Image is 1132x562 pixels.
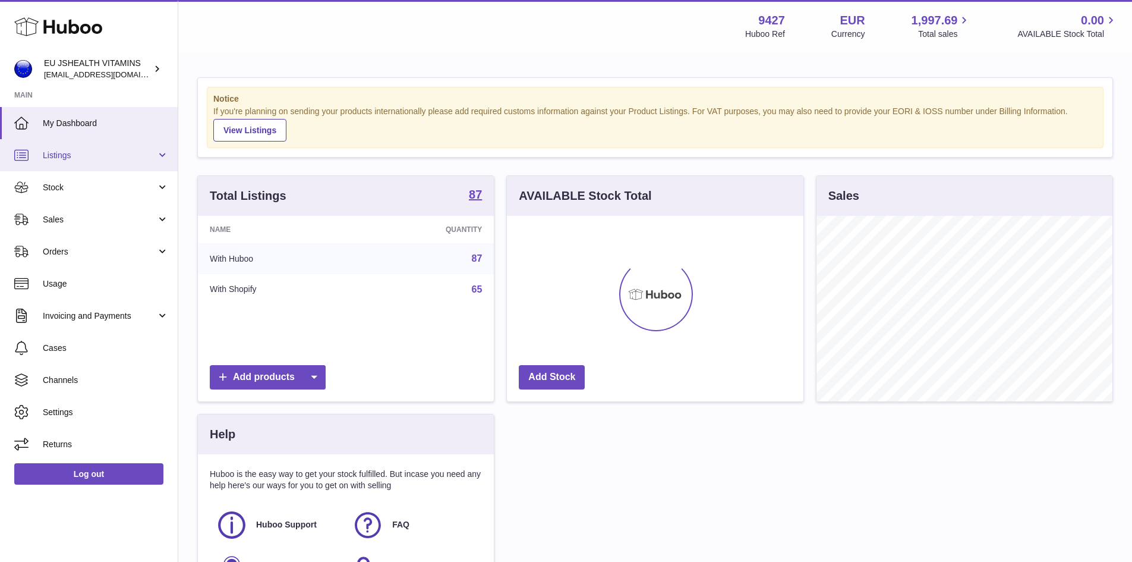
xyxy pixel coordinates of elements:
[213,93,1097,105] strong: Notice
[210,188,286,204] h3: Total Listings
[758,12,785,29] strong: 9427
[43,407,169,418] span: Settings
[44,70,175,79] span: [EMAIL_ADDRESS][DOMAIN_NAME]
[519,188,651,204] h3: AVAILABLE Stock Total
[1081,12,1104,29] span: 0.00
[469,189,482,203] a: 87
[392,519,409,530] span: FAQ
[918,29,971,40] span: Total sales
[213,106,1097,142] div: If you're planning on sending your products internationally please add required customs informati...
[210,426,235,442] h3: Help
[840,12,865,29] strong: EUR
[745,29,785,40] div: Huboo Ref
[256,519,317,530] span: Huboo Support
[1017,29,1118,40] span: AVAILABLE Stock Total
[43,150,156,161] span: Listings
[43,278,169,290] span: Usage
[519,365,585,390] a: Add Stock
[912,12,972,40] a: 1,997.69 Total sales
[828,188,859,204] h3: Sales
[44,58,151,80] div: EU JSHEALTH VITAMINS
[14,60,32,78] img: internalAdmin-9427@internal.huboo.com
[198,243,358,274] td: With Huboo
[198,274,358,305] td: With Shopify
[216,509,340,541] a: Huboo Support
[198,216,358,243] th: Name
[43,118,169,129] span: My Dashboard
[210,469,482,491] p: Huboo is the easy way to get your stock fulfilled. But incase you need any help here's our ways f...
[472,284,483,294] a: 65
[213,119,286,142] a: View Listings
[469,189,482,200] strong: 87
[1017,12,1118,40] a: 0.00 AVAILABLE Stock Total
[352,509,476,541] a: FAQ
[358,216,494,243] th: Quantity
[831,29,865,40] div: Currency
[43,439,169,450] span: Returns
[43,182,156,193] span: Stock
[43,246,156,258] span: Orders
[912,12,958,29] span: 1,997.69
[472,253,483,263] a: 87
[43,214,156,225] span: Sales
[43,375,169,386] span: Channels
[43,310,156,322] span: Invoicing and Payments
[43,343,169,354] span: Cases
[210,365,326,390] a: Add products
[14,463,163,485] a: Log out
